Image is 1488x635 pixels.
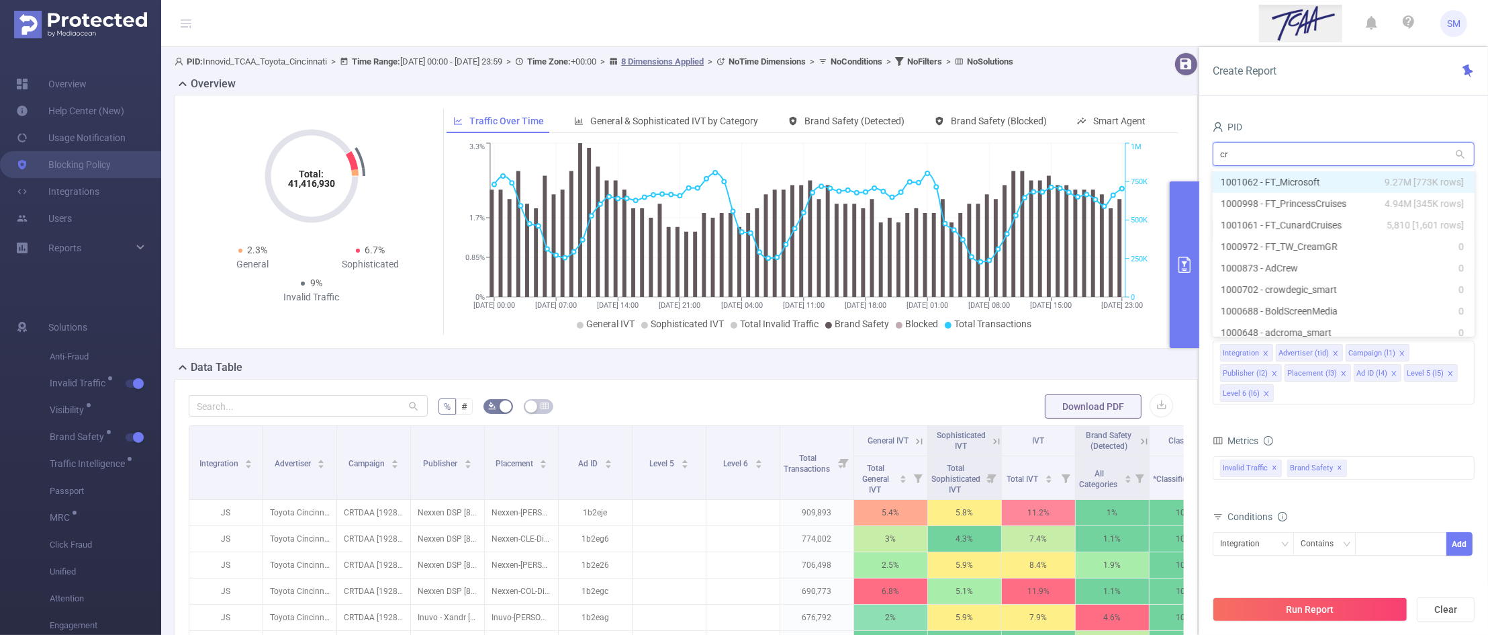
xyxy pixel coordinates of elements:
[16,151,111,178] a: Blocking Policy
[1002,579,1075,604] p: 11.9%
[604,458,612,462] i: icon: caret-up
[263,605,336,630] p: Toyota Cincinnati [4291]
[782,301,824,310] tspan: [DATE] 11:00
[317,458,325,466] div: Sort
[1399,350,1405,358] i: icon: close
[48,314,87,341] span: Solutions
[1332,350,1339,358] i: icon: close
[263,552,336,578] p: Toyota Cincinnati [4291]
[465,253,485,262] tspan: 0.85%
[1045,478,1053,482] i: icon: caret-down
[1130,456,1149,499] i: Filter menu
[275,459,313,468] span: Advertiser
[681,458,689,466] div: Sort
[854,500,927,525] p: 5.4%
[937,431,986,451] span: Sophisticated IVT
[1076,605,1149,630] p: 4.6%
[1227,511,1287,522] span: Conditions
[604,463,612,467] i: icon: caret-down
[942,56,955,67] span: >
[50,378,110,388] span: Invalid Traffic
[1458,282,1464,297] span: 0
[191,359,242,376] h2: Data Table
[1287,460,1347,477] span: Brand Safety
[854,579,927,604] p: 6.8%
[1272,460,1278,476] span: ✕
[1213,171,1475,193] li: 1001062 - FT_Microsoft
[245,463,252,467] i: icon: caret-down
[1458,304,1464,319] span: 0
[906,301,948,310] tspan: [DATE] 01:00
[327,56,340,67] span: >
[1220,533,1269,555] div: Integration
[1271,370,1278,378] i: icon: close
[755,463,762,467] i: icon: caret-down
[411,552,484,578] p: Nexxen DSP [8605]
[1220,384,1274,402] li: Level 6 (l6)
[1213,122,1223,132] i: icon: user
[1458,239,1464,254] span: 0
[1213,322,1475,343] li: 1000648 - adcroma_smart
[1262,350,1269,358] i: icon: close
[248,245,268,255] span: 2.3%
[541,402,549,410] i: icon: table
[868,436,909,446] span: General IVT
[391,458,399,462] i: icon: caret-up
[1002,526,1075,552] p: 7.4%
[244,458,252,466] div: Sort
[50,513,75,522] span: MRC
[845,301,886,310] tspan: [DATE] 18:00
[469,214,485,222] tspan: 1.7%
[740,319,819,329] span: Total Invalid Traffic
[1153,474,1193,484] span: *Classified
[1076,579,1149,604] p: 1.1%
[905,319,938,329] span: Blocked
[337,500,410,525] p: CRTDAA [192860]
[928,552,1001,578] p: 5.9%
[391,463,399,467] i: icon: caret-down
[535,301,577,310] tspan: [DATE] 07:00
[391,458,399,466] div: Sort
[485,605,558,630] p: Inuvo-[PERSON_NAME]-PerformanceDisplay-300X250-Cross-Device [4226361]
[982,456,1001,499] i: Filter menu
[954,319,1031,329] span: Total Transactions
[907,56,942,67] b: No Filters
[189,552,263,578] p: JS
[540,458,547,462] i: icon: caret-up
[411,579,484,604] p: Nexxen DSP [8605]
[1263,390,1270,398] i: icon: close
[591,116,759,126] span: General & Sophisticated IVT by Category
[755,458,762,462] i: icon: caret-up
[1213,435,1258,446] span: Metrics
[1446,532,1473,556] button: Add
[559,605,632,630] p: 1b2eag
[444,401,451,412] span: %
[50,405,89,415] span: Visibility
[310,278,322,288] span: 9%
[488,402,496,410] i: icon: bg-colors
[1385,175,1464,189] span: 9.27M [773K rows]
[1150,500,1223,525] p: 100%
[1417,597,1475,622] button: Clear
[1150,526,1223,552] p: 100%
[318,463,325,467] i: icon: caret-down
[189,579,263,604] p: JS
[1356,365,1387,382] div: Ad ID (l4)
[1213,300,1475,322] li: 1000688 - BoldScreenMedia
[16,124,126,151] a: Usage Notification
[1150,552,1223,578] p: 100%
[1033,436,1045,446] span: IVT
[1045,473,1053,477] i: icon: caret-up
[1387,218,1464,232] span: 5,810 [1,601 rows]
[16,97,124,124] a: Help Center (New)
[1131,216,1148,225] tspan: 500K
[199,459,240,468] span: Integration
[485,579,558,604] p: Nexxen-COL-DisplayBundle-300x250-cross-device-market2203 [4901954]
[1407,365,1444,382] div: Level 5 (l5)
[586,319,635,329] span: General IVT
[453,116,463,126] i: icon: line-chart
[805,116,905,126] span: Brand Safety (Detected)
[1447,10,1460,37] span: SM
[951,116,1048,126] span: Brand Safety (Blocked)
[191,76,236,92] h2: Overview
